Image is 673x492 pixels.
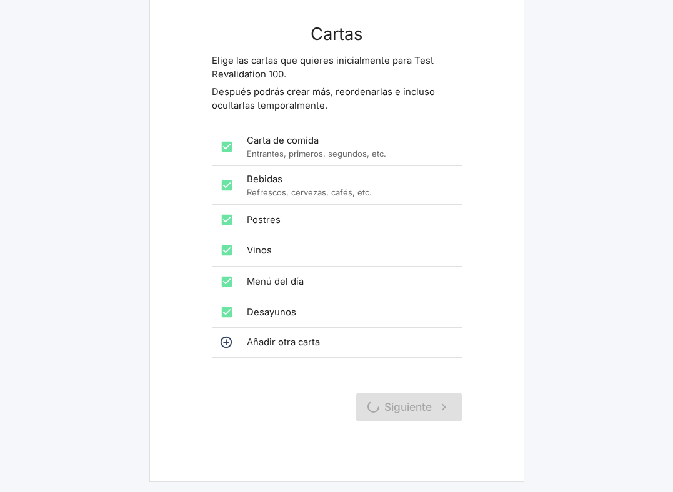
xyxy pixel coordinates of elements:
div: Añadir otra carta [212,328,462,357]
span: Desayunos [247,305,452,319]
span: Menú del día [247,275,452,288]
p: Refrescos, cervezas, cafés, etc. [247,187,452,199]
h3: Cartas [212,24,462,44]
span: Vinos [247,244,452,257]
p: Después podrás crear más, reordenarlas e incluso ocultarlas temporalmente. [212,85,462,113]
p: Entrantes, primeros, segundos, etc. [247,148,452,160]
span: Postres [247,213,452,227]
span: Carta de comida [247,134,452,147]
span: Bebidas [247,172,452,186]
p: Elige las cartas que quieres inicialmente para Test Revalidation 100. [212,54,462,82]
span: Añadir otra carta [247,335,452,349]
